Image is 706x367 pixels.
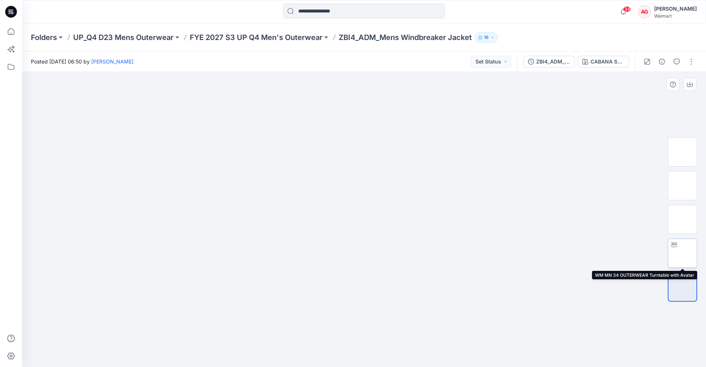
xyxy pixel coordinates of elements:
button: Details [656,56,668,68]
div: CABANA SWIM [591,58,624,66]
button: ZBI4_ADM_Mens Windbreaker Jacket [523,56,575,68]
span: Posted [DATE] 06:50 by [31,58,133,65]
a: [PERSON_NAME] [91,58,133,65]
span: 34 [623,6,631,12]
div: [PERSON_NAME] [654,4,697,13]
a: Folders [31,32,57,43]
a: FYE 2027 S3 UP Q4 Men's Outerwear [190,32,322,43]
a: UP_Q4 D23 Mens Outerwear [73,32,174,43]
button: CABANA SWIM [578,56,629,68]
p: 16 [484,33,489,41]
div: ZBI4_ADM_Mens Windbreaker Jacket [536,58,570,66]
p: ZBI4_ADM_Mens Windbreaker Jacket [339,32,472,43]
div: Walmart [654,13,697,19]
button: 16 [475,32,498,43]
div: AG [638,5,651,18]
